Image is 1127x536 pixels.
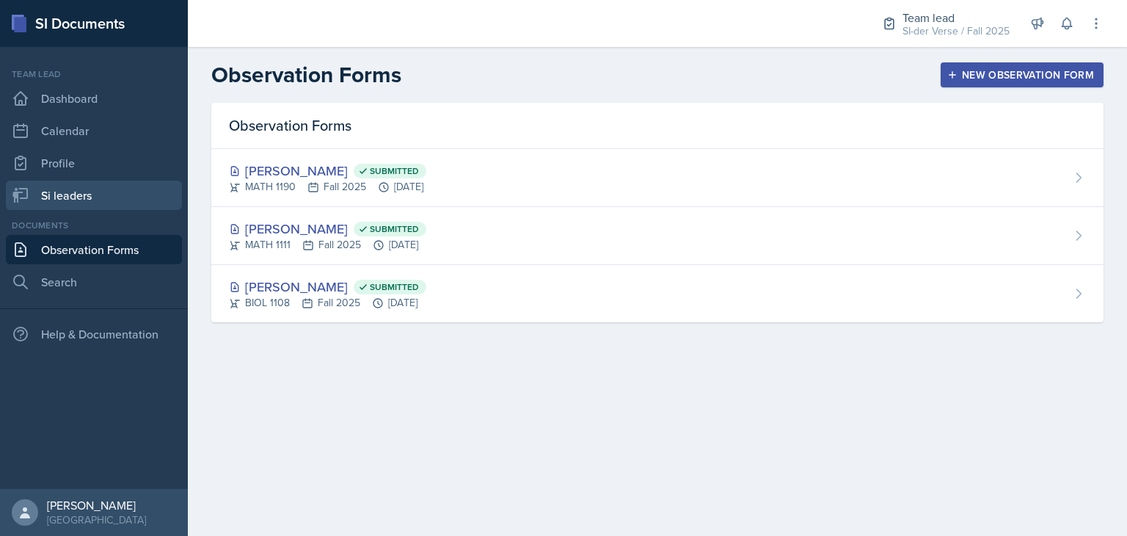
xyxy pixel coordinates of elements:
[211,103,1104,149] div: Observation Forms
[229,237,426,253] div: MATH 1111 Fall 2025 [DATE]
[370,165,419,177] span: Submitted
[6,267,182,297] a: Search
[229,179,426,195] div: MATH 1190 Fall 2025 [DATE]
[47,513,146,527] div: [GEOGRAPHIC_DATA]
[211,62,401,88] h2: Observation Forms
[6,148,182,178] a: Profile
[229,161,426,181] div: [PERSON_NAME]
[6,116,182,145] a: Calendar
[211,149,1104,207] a: [PERSON_NAME] Submitted MATH 1190Fall 2025[DATE]
[6,219,182,232] div: Documents
[6,68,182,81] div: Team lead
[370,223,419,235] span: Submitted
[6,84,182,113] a: Dashboard
[211,207,1104,265] a: [PERSON_NAME] Submitted MATH 1111Fall 2025[DATE]
[941,62,1104,87] button: New Observation Form
[6,181,182,210] a: Si leaders
[229,295,426,311] div: BIOL 1108 Fall 2025 [DATE]
[229,277,426,297] div: [PERSON_NAME]
[6,235,182,264] a: Observation Forms
[950,69,1094,81] div: New Observation Form
[6,319,182,349] div: Help & Documentation
[211,265,1104,322] a: [PERSON_NAME] Submitted BIOL 1108Fall 2025[DATE]
[902,23,1010,39] div: SI-der Verse / Fall 2025
[47,498,146,513] div: [PERSON_NAME]
[229,219,426,239] div: [PERSON_NAME]
[902,9,1010,26] div: Team lead
[370,281,419,293] span: Submitted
